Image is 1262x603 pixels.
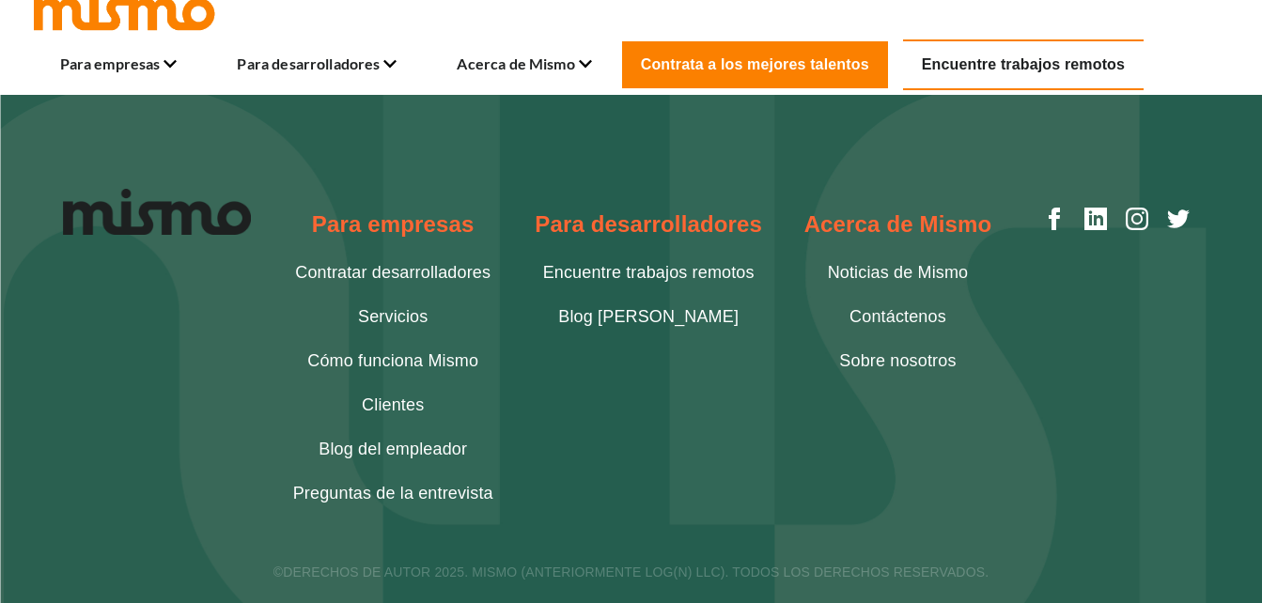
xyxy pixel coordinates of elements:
a: Noticias de Mismo [828,260,969,286]
img: Logo [63,189,251,235]
font: Acerca de Mismo [457,53,574,75]
a: Cómo funciona Mismo [307,348,478,374]
a: Preguntas de la entrevista [293,481,493,506]
a: Contratar desarrolladores [295,260,491,286]
h2: Para desarrolladores [535,208,762,241]
font: Para empresas [60,53,161,75]
a: Encuentre trabajos remotos [543,260,755,286]
a: Servicios [358,304,428,330]
a: Clientes [362,393,424,418]
a: Encuentre trabajos remotos [903,39,1144,90]
h2: Para empresas [293,208,493,241]
a: Contrata a los mejores talentos [622,41,888,88]
a: Blog del empleador [319,437,467,462]
a: Blog [PERSON_NAME] [558,304,739,330]
p: ©DERECHOS DE AUTOR 2025. MISMO (ANTERIORMENTE LOG(N) LLC). TODOS LOS DERECHOS RESERVADOS. [63,563,1199,582]
font: Para desarrolladores [237,53,380,75]
a: Sobre nosotros [839,348,956,374]
a: Contáctenos [849,304,946,330]
h2: Acerca de Mismo [804,208,992,241]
